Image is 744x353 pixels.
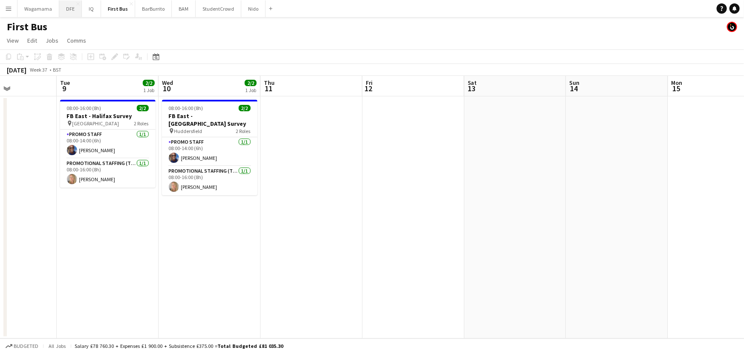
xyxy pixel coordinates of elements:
[17,0,59,17] button: Wagamama
[162,100,258,195] app-job-card: 08:00-16:00 (8h)2/2FB East - [GEOGRAPHIC_DATA] Survey Huddersfield2 RolesPromo Staff1/108:00-14:0...
[64,35,90,46] a: Comms
[135,0,172,17] button: BarBurrito
[217,343,283,349] span: Total Budgeted £81 035.30
[82,0,101,17] button: IQ
[672,79,683,87] span: Mon
[236,128,251,134] span: 2 Roles
[162,137,258,166] app-card-role: Promo Staff1/108:00-14:00 (6h)[PERSON_NAME]
[143,87,154,93] div: 1 Job
[264,79,275,87] span: Thu
[7,66,26,74] div: [DATE]
[727,22,737,32] app-user-avatar: Tim Bodenham
[60,112,156,120] h3: FB East - Halifax Survey
[59,84,70,93] span: 9
[161,84,173,93] span: 10
[67,105,101,111] span: 08:00-16:00 (8h)
[60,159,156,188] app-card-role: Promotional Staffing (Team Leader)1/108:00-16:00 (8h)[PERSON_NAME]
[468,79,477,87] span: Sat
[162,79,173,87] span: Wed
[172,0,196,17] button: BAM
[137,105,149,111] span: 2/2
[75,343,283,349] div: Salary £78 760.30 + Expenses £1 900.00 + Subsistence £375.00 =
[101,0,135,17] button: First Bus
[570,79,580,87] span: Sun
[60,100,156,188] app-job-card: 08:00-16:00 (8h)2/2FB East - Halifax Survey [GEOGRAPHIC_DATA]2 RolesPromo Staff1/108:00-14:00 (6h...
[245,87,256,93] div: 1 Job
[169,105,203,111] span: 08:00-16:00 (8h)
[59,0,82,17] button: DFE
[366,79,373,87] span: Fri
[60,79,70,87] span: Tue
[143,80,155,86] span: 2/2
[162,112,258,127] h3: FB East - [GEOGRAPHIC_DATA] Survey
[42,35,62,46] a: Jobs
[568,84,580,93] span: 14
[24,35,41,46] a: Edit
[3,35,22,46] a: View
[670,84,683,93] span: 15
[365,84,373,93] span: 12
[4,341,40,351] button: Budgeted
[245,80,257,86] span: 2/2
[14,343,38,349] span: Budgeted
[466,84,477,93] span: 13
[28,67,49,73] span: Week 37
[60,130,156,159] app-card-role: Promo Staff1/108:00-14:00 (6h)[PERSON_NAME]
[47,343,67,349] span: All jobs
[7,20,47,33] h1: First Bus
[7,37,19,44] span: View
[174,128,203,134] span: Huddersfield
[53,67,61,73] div: BST
[241,0,266,17] button: Nido
[239,105,251,111] span: 2/2
[162,166,258,195] app-card-role: Promotional Staffing (Team Leader)1/108:00-16:00 (8h)[PERSON_NAME]
[72,120,119,127] span: [GEOGRAPHIC_DATA]
[263,84,275,93] span: 11
[196,0,241,17] button: StudentCrowd
[46,37,58,44] span: Jobs
[134,120,149,127] span: 2 Roles
[67,37,86,44] span: Comms
[27,37,37,44] span: Edit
